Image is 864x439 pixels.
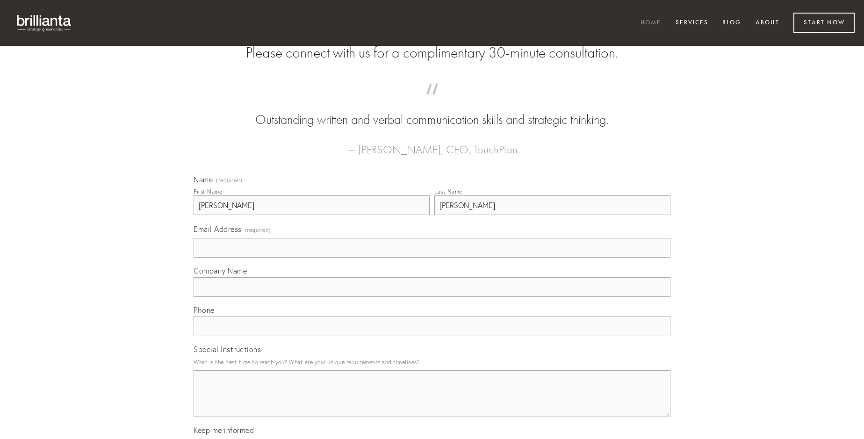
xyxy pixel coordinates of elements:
[194,345,261,354] span: Special Instructions
[793,13,855,33] a: Start Now
[749,15,785,31] a: About
[9,9,79,36] img: brillianta - research, strategy, marketing
[194,224,242,234] span: Email Address
[209,129,655,159] figcaption: — [PERSON_NAME], CEO, TouchPlan
[194,175,213,184] span: Name
[209,93,655,129] blockquote: Outstanding written and verbal communication skills and strategic thinking.
[194,305,215,315] span: Phone
[209,93,655,111] span: “
[194,44,670,62] h2: Please connect with us for a complimentary 30-minute consultation.
[194,425,254,435] span: Keep me informed
[216,178,242,183] span: (required)
[716,15,747,31] a: Blog
[245,223,271,236] span: (required)
[634,15,667,31] a: Home
[670,15,714,31] a: Services
[194,356,670,368] p: What is the best time to reach you? What are your unique requirements and timelines?
[194,188,222,195] div: First Name
[194,266,247,275] span: Company Name
[434,188,462,195] div: Last Name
